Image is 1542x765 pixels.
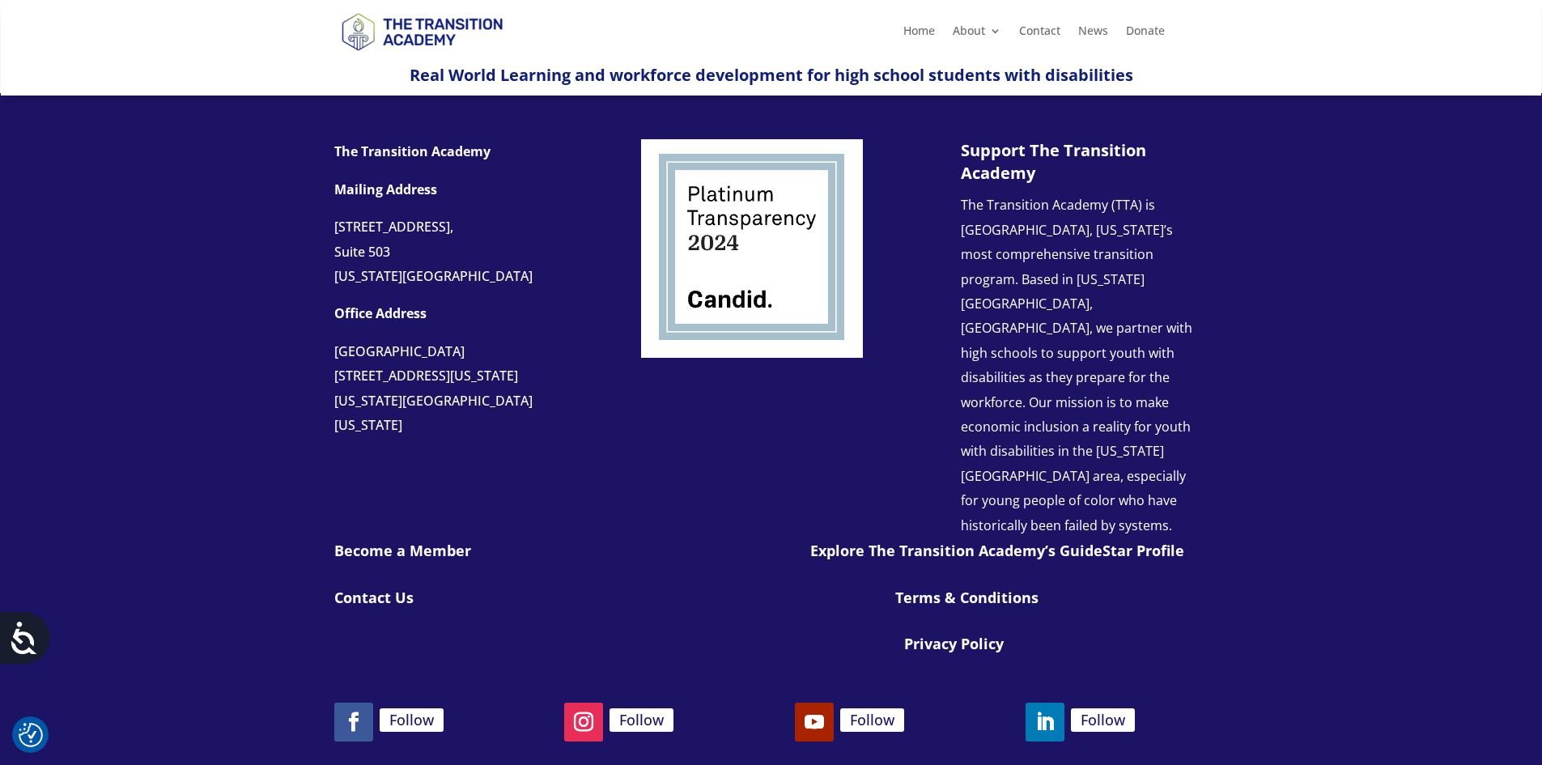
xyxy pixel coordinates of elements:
[1078,25,1108,43] a: News
[903,25,935,43] a: Home
[334,304,427,322] strong: Office Address
[641,346,863,361] a: Logo-Noticias
[641,139,863,358] img: Screenshot 2024-06-22 at 11.34.49 AM
[380,708,444,732] a: Follow
[961,196,1192,533] span: The Transition Academy (TTA) is [GEOGRAPHIC_DATA], [US_STATE]’s most comprehensive transition pro...
[895,588,1039,607] a: Terms & Conditions
[953,25,1001,43] a: About
[334,703,373,742] a: Follow on Facebook
[334,541,471,560] a: Become a Member
[610,708,673,732] a: Follow
[564,703,603,742] a: Follow on Instagram
[19,723,43,747] img: Revisit consent button
[1026,703,1064,742] a: Follow on LinkedIn
[334,181,437,198] strong: Mailing Address
[334,264,593,288] div: [US_STATE][GEOGRAPHIC_DATA]
[795,703,834,742] a: Follow on Youtube
[334,367,518,385] span: [STREET_ADDRESS][US_STATE]
[334,2,509,60] img: TTA Brand_TTA Primary Logo_Horizontal_Light BG
[840,708,904,732] a: Follow
[961,139,1196,193] h3: Support The Transition Academy
[810,541,1184,560] a: Explore The Transition Academy’s GuideStar Profile
[334,215,593,239] div: [STREET_ADDRESS],
[334,240,593,264] div: Suite 503
[410,64,1133,86] span: Real World Learning and workforce development for high school students with disabilities
[19,723,43,747] button: Cookie Settings
[904,634,1004,653] a: Privacy Policy
[334,142,491,160] strong: The Transition Academy
[334,48,509,63] a: Logo-Noticias
[1071,708,1135,732] a: Follow
[1019,25,1060,43] a: Contact
[334,339,593,451] p: [GEOGRAPHIC_DATA] [US_STATE][GEOGRAPHIC_DATA][US_STATE]
[334,588,414,607] a: Contact Us
[1126,25,1165,43] a: Donate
